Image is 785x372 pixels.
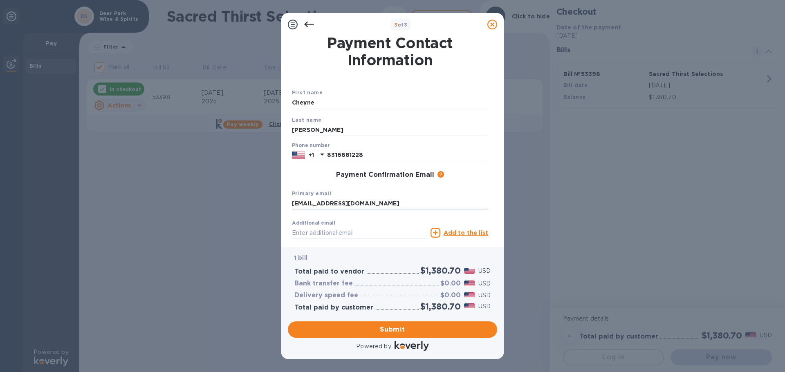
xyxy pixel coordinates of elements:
h2: $1,380.70 [420,301,461,312]
p: Email address will be added to the list of emails [292,240,427,249]
span: 3 [394,22,397,28]
b: Last name [292,117,322,123]
img: USD [464,303,475,309]
h3: Total paid to vendor [294,268,364,276]
b: Primary email [292,190,331,196]
label: Phone number [292,143,330,148]
p: USD [478,267,491,275]
b: 1 bill [294,254,307,261]
button: Submit [288,321,497,338]
b: of 3 [394,22,408,28]
span: Submit [294,325,491,334]
p: USD [478,302,491,311]
p: USD [478,279,491,288]
h2: $1,380.70 [420,265,461,276]
u: Add to the list [444,229,488,236]
img: Logo [395,341,429,351]
input: Enter your last name [292,124,488,136]
label: Additional email [292,221,335,226]
b: First name [292,89,323,96]
img: USD [464,268,475,274]
h1: Payment Contact Information [292,34,488,69]
input: Enter your first name [292,97,488,109]
h3: Total paid by customer [294,304,373,312]
h3: Delivery speed fee [294,292,358,299]
p: +1 [308,151,314,159]
input: Enter your phone number [327,149,488,161]
img: USD [464,281,475,286]
input: Enter your primary name [292,198,488,210]
img: USD [464,292,475,298]
h3: Bank transfer fee [294,280,353,287]
p: Powered by [356,342,391,351]
h3: $0.00 [440,280,461,287]
h3: Payment Confirmation Email [336,171,434,179]
input: Enter additional email [292,227,427,239]
img: US [292,151,305,160]
h3: $0.00 [440,292,461,299]
p: USD [478,291,491,300]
